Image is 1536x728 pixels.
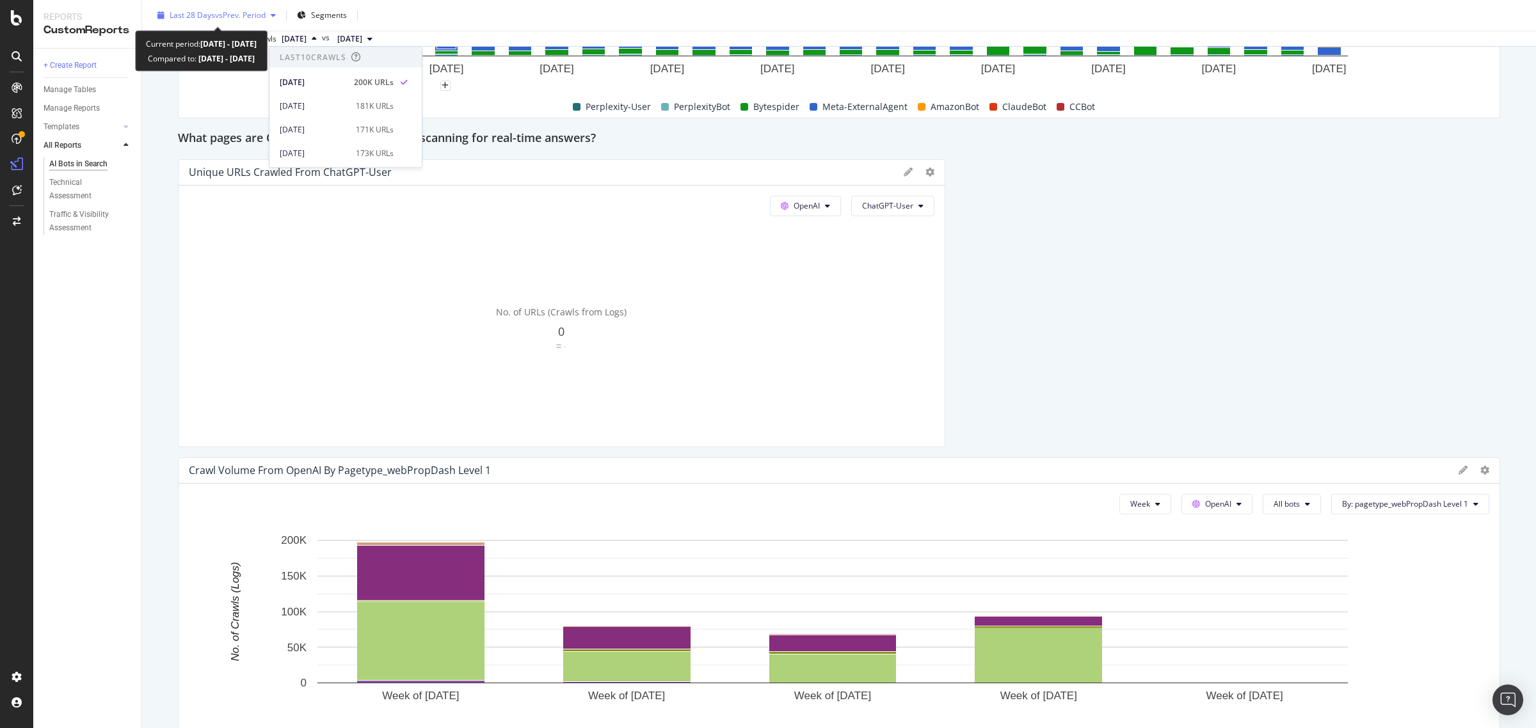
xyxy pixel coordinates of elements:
[146,36,257,51] div: Current period:
[44,83,132,97] a: Manage Tables
[1206,690,1283,702] text: Week of [DATE]
[760,63,795,75] text: [DATE]
[152,5,281,26] button: Last 28 DaysvsPrev. Period
[280,52,346,63] div: Last 10 Crawls
[440,81,451,91] div: plus
[148,51,255,66] div: Compared to:
[1091,63,1126,75] text: [DATE]
[1069,99,1095,115] span: CCBot
[1312,63,1347,75] text: [DATE]
[280,100,348,111] div: [DATE]
[1492,684,1523,715] div: Open Intercom Messenger
[540,63,574,75] text: [DATE]
[276,31,322,47] button: [DATE]
[322,32,332,44] span: vs
[281,606,307,618] text: 100K
[49,208,124,235] div: Traffic & Visibility Assessment
[650,63,685,75] text: [DATE]
[1002,99,1046,115] span: ClaudeBot
[1205,498,1231,509] span: OpenAI
[49,176,132,203] a: Technical Assessment
[44,139,81,152] div: All Reports
[556,344,561,348] img: Equal
[189,166,392,178] div: Unique URLs Crawled from ChatGPT-User
[382,690,459,702] text: Week of [DATE]
[1274,498,1300,509] span: All bots
[356,147,394,159] div: 173K URLs
[1119,494,1171,514] button: Week
[281,570,307,582] text: 150K
[282,33,307,45] span: 2025 Oct. 5th
[794,200,820,211] span: OpenAI
[586,99,651,115] span: Perplexity-User
[189,464,491,477] div: Crawl Volume from OpenAI by pagetype_webPropDash Level 1
[49,157,132,171] a: AI Bots in Search
[356,123,394,135] div: 171K URLs
[44,10,131,23] div: Reports
[354,76,394,88] div: 200K URLs
[1263,494,1321,514] button: All bots
[588,690,665,702] text: Week of [DATE]
[49,157,108,171] div: AI Bots in Search
[1331,494,1489,514] button: By: pagetype_webPropDash Level 1
[49,208,132,235] a: Traffic & Visibility Assessment
[44,139,120,152] a: All Reports
[292,5,352,26] button: Segments
[1000,690,1077,702] text: Week of [DATE]
[44,83,96,97] div: Manage Tables
[1342,498,1468,509] span: By: pagetype_webPropDash Level 1
[564,341,566,352] div: -
[794,690,871,702] text: Week of [DATE]
[311,10,347,20] span: Segments
[44,102,132,115] a: Manage Reports
[558,324,564,339] span: 0
[281,534,307,546] text: 200K
[178,129,596,149] h2: What pages are OpenAI's ChatGPT-User bot scanning for real-time answers?
[931,99,979,115] span: AmazonBot
[1130,498,1150,509] span: Week
[44,23,131,38] div: CustomReports
[822,99,908,115] span: Meta-ExternalAgent
[189,534,1477,713] svg: A chart.
[178,129,1500,149] div: What pages are OpenAI's ChatGPT-User bot scanning for real-time answers?
[44,59,97,72] div: + Create Report
[49,176,120,203] div: Technical Assessment
[44,120,79,134] div: Templates
[280,123,348,135] div: [DATE]
[356,100,394,111] div: 181K URLs
[1202,63,1236,75] text: [DATE]
[862,200,913,211] span: ChatGPT-User
[170,10,215,20] span: Last 28 Days
[287,642,307,654] text: 50K
[280,147,348,159] div: [DATE]
[981,63,1016,75] text: [DATE]
[870,63,905,75] text: [DATE]
[496,306,627,318] span: No. of URLs (Crawls from Logs)
[200,38,257,49] b: [DATE] - [DATE]
[178,159,945,447] div: Unique URLs Crawled from ChatGPT-UserOpenAIChatGPT-UserNo. of URLs (Crawls from Logs)0Equal-
[1181,494,1252,514] button: OpenAI
[280,76,346,88] div: [DATE]
[770,196,841,216] button: OpenAI
[301,677,307,689] text: 0
[753,99,799,115] span: Bytespider
[44,120,120,134] a: Templates
[337,33,362,45] span: 2025 Sep. 7th
[196,53,255,64] b: [DATE] - [DATE]
[229,562,241,661] text: No. of Crawls (Logs)
[44,59,132,72] a: + Create Report
[44,102,100,115] div: Manage Reports
[215,10,266,20] span: vs Prev. Period
[332,31,378,47] button: [DATE]
[674,99,730,115] span: PerplexityBot
[851,196,934,216] button: ChatGPT-User
[429,63,464,75] text: [DATE]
